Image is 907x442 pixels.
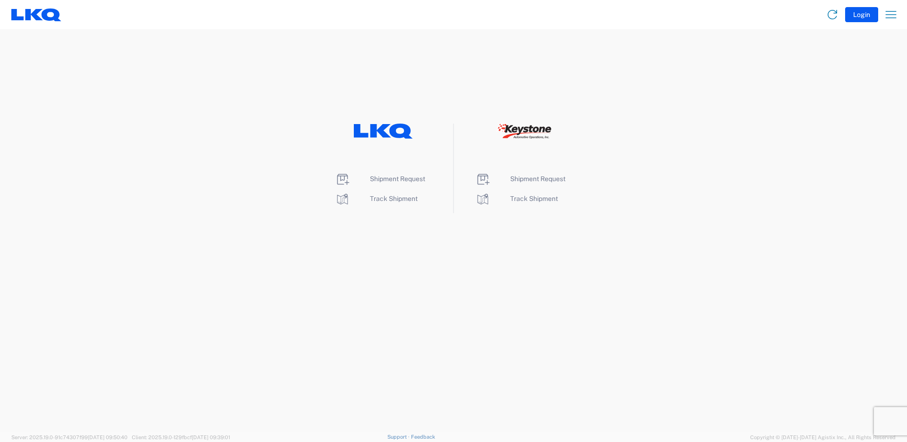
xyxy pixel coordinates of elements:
span: Shipment Request [510,175,565,183]
span: Copyright © [DATE]-[DATE] Agistix Inc., All Rights Reserved [750,433,896,442]
span: [DATE] 09:50:40 [88,434,128,440]
a: Shipment Request [335,175,425,183]
a: Support [387,434,411,440]
a: Feedback [411,434,435,440]
button: Login [845,7,878,22]
a: Track Shipment [475,195,558,202]
a: Track Shipment [335,195,418,202]
span: Client: 2025.19.0-129fbcf [132,434,230,440]
span: Server: 2025.19.0-91c74307f99 [11,434,128,440]
span: Track Shipment [510,195,558,202]
a: Shipment Request [475,175,565,183]
span: [DATE] 09:39:01 [192,434,230,440]
span: Shipment Request [370,175,425,183]
span: Track Shipment [370,195,418,202]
